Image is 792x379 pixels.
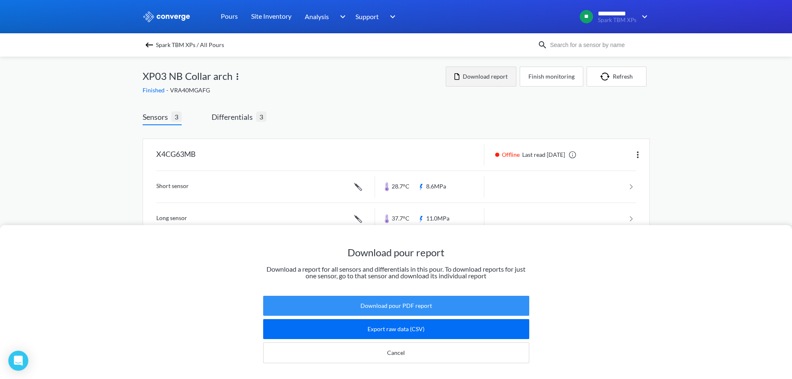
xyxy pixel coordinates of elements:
img: logo_ewhite.svg [143,11,191,22]
img: downArrow.svg [385,12,398,22]
button: Export raw data (CSV) [263,319,529,339]
p: Download a report for all sensors and differentials in this pour. To download reports for just on... [263,266,529,279]
h1: Download pour report [263,246,529,259]
button: Cancel [263,342,529,363]
img: downArrow.svg [334,12,348,22]
div: Open Intercom Messenger [8,351,28,371]
span: Support [355,11,379,22]
span: Spark TBM XPs / All Pours [156,39,224,51]
input: Search for a sensor by name [548,40,648,50]
img: downArrow.svg [637,12,650,22]
img: icon-search.svg [538,40,548,50]
img: backspace.svg [144,40,154,50]
span: Analysis [305,11,329,22]
span: Spark TBM XPs [598,17,637,23]
button: Download pour PDF report [263,296,529,316]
